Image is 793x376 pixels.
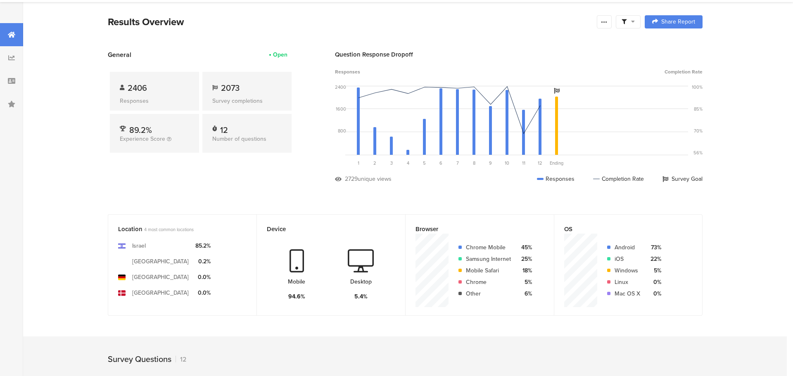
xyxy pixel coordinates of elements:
div: 70% [694,128,703,134]
div: 0% [647,289,661,298]
div: 12 [220,124,228,132]
span: 4 [407,160,409,166]
span: Share Report [661,19,695,25]
div: Location [118,225,233,234]
div: 85.2% [195,241,211,250]
div: Survey Goal [662,175,703,183]
span: 5 [423,160,426,166]
span: Responses [335,68,360,76]
div: 2400 [335,84,346,90]
div: Responses [537,175,575,183]
span: 3 [390,160,393,166]
div: 6% [518,289,532,298]
div: Israel [132,241,146,250]
div: Survey Questions [108,353,171,365]
div: iOS [615,255,640,263]
div: Device [267,225,382,234]
div: 5.4% [354,292,368,301]
span: 89.2% [129,124,152,136]
div: Other [466,289,511,298]
div: 25% [518,255,532,263]
div: 1600 [336,106,346,112]
div: 45% [518,243,532,252]
div: OS [564,225,679,234]
div: Chrome Mobile [466,243,511,252]
div: Results Overview [108,14,593,29]
span: 7 [456,160,459,166]
div: Responses [120,97,189,105]
div: Mobile Safari [466,266,511,275]
div: 0.0% [195,273,211,281]
div: Mobile [288,277,305,286]
div: 18% [518,266,532,275]
span: 12 [538,160,542,166]
div: Android [615,243,640,252]
div: 0.2% [195,257,211,266]
span: 11 [522,160,525,166]
div: Question Response Dropoff [335,50,703,59]
span: General [108,50,131,59]
div: 0.0% [195,289,211,297]
div: [GEOGRAPHIC_DATA] [132,257,189,266]
div: Ending [548,160,565,166]
span: Number of questions [212,135,266,143]
div: 22% [647,255,661,263]
div: Completion Rate [593,175,644,183]
i: Survey Goal [554,88,560,94]
div: 2729 [345,175,358,183]
div: Samsung Internet [466,255,511,263]
div: 94.6% [288,292,305,301]
div: 100% [692,84,703,90]
div: Open [273,50,287,59]
span: Completion Rate [665,68,703,76]
div: Survey completions [212,97,282,105]
span: Experience Score [120,135,165,143]
span: 2073 [221,82,240,94]
div: 85% [694,106,703,112]
div: Desktop [350,277,372,286]
span: 9 [489,160,492,166]
span: 4 most common locations [144,226,194,233]
div: 73% [647,243,661,252]
span: 10 [505,160,509,166]
div: 56% [693,149,703,156]
div: unique views [358,175,392,183]
div: Chrome [466,278,511,286]
span: 8 [473,160,475,166]
div: [GEOGRAPHIC_DATA] [132,289,189,297]
span: 2 [373,160,376,166]
div: Browser [415,225,530,234]
div: 5% [647,266,661,275]
span: 1 [358,160,359,166]
div: Linux [615,278,640,286]
div: 0% [647,278,661,286]
div: Windows [615,266,640,275]
div: 5% [518,278,532,286]
div: 800 [338,128,346,134]
div: Mac OS X [615,289,640,298]
div: [GEOGRAPHIC_DATA] [132,273,189,281]
div: 12 [176,355,186,364]
span: 6 [439,160,442,166]
span: 2406 [128,82,147,94]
